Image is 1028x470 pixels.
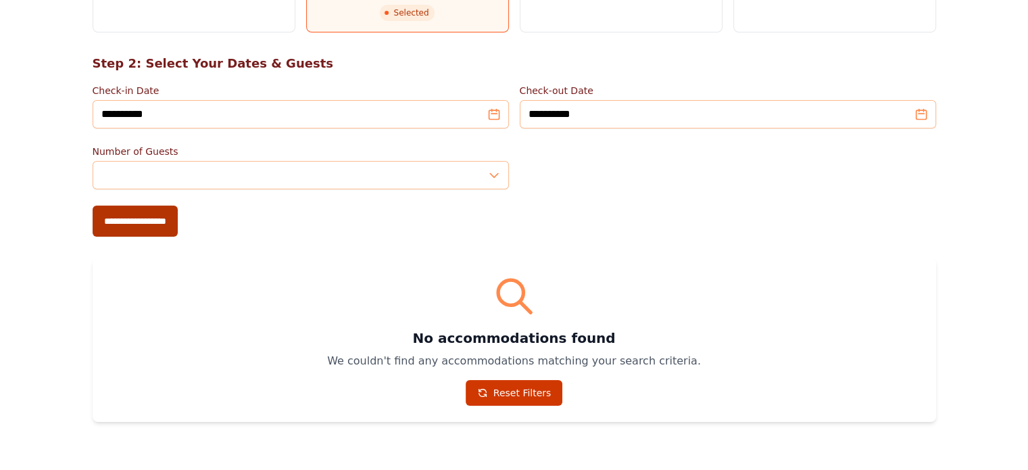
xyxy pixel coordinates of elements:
label: Check-out Date [520,84,936,97]
h2: Step 2: Select Your Dates & Guests [93,54,936,73]
a: Reset Filters [466,380,563,406]
h3: No accommodations found [109,329,920,348]
p: We couldn't find any accommodations matching your search criteria. [109,353,920,369]
span: Selected [380,5,434,21]
label: Number of Guests [93,145,509,158]
label: Check-in Date [93,84,509,97]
